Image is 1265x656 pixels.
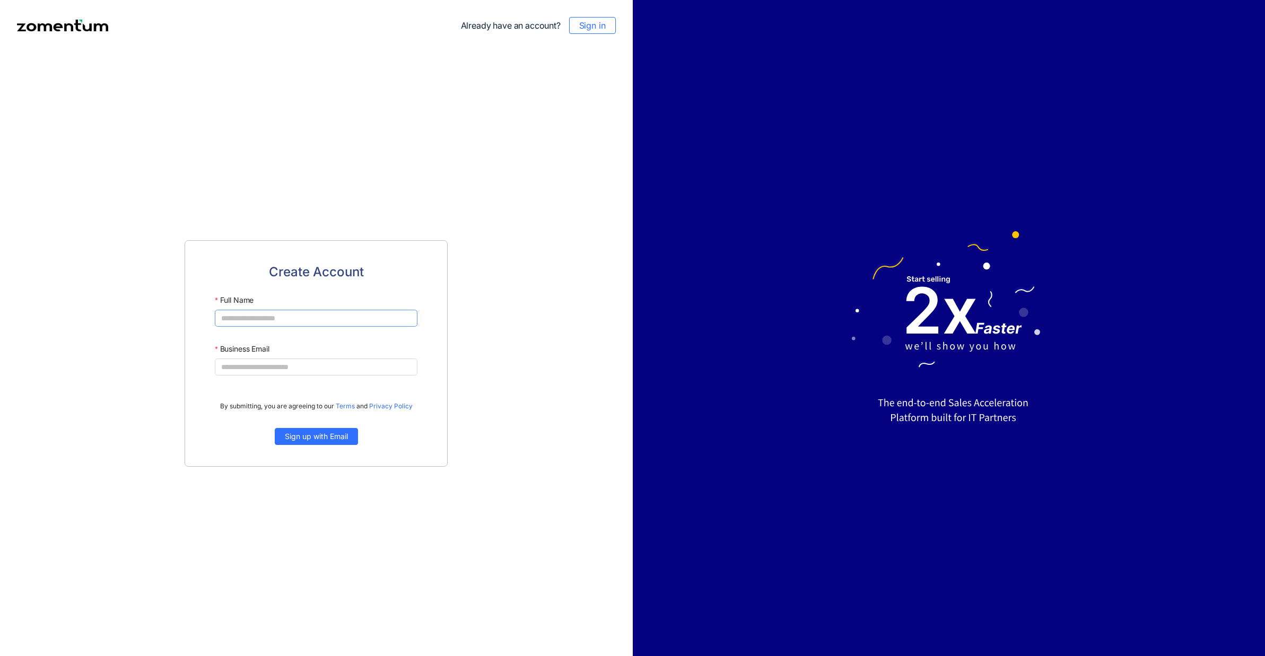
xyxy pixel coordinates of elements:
[369,402,413,410] a: Privacy Policy
[569,17,616,34] button: Sign in
[17,20,108,31] img: Zomentum logo
[269,262,364,282] span: Create Account
[461,17,616,34] div: Already have an account?
[215,291,254,310] label: Full Name
[336,402,355,410] a: Terms
[285,431,348,442] span: Sign up with Email
[215,310,417,327] input: Full Name
[220,401,413,411] span: By submitting, you are agreeing to our and
[275,428,358,445] button: Sign up with Email
[215,339,269,358] label: Business Email
[579,19,606,32] span: Sign in
[215,358,417,375] input: Business Email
